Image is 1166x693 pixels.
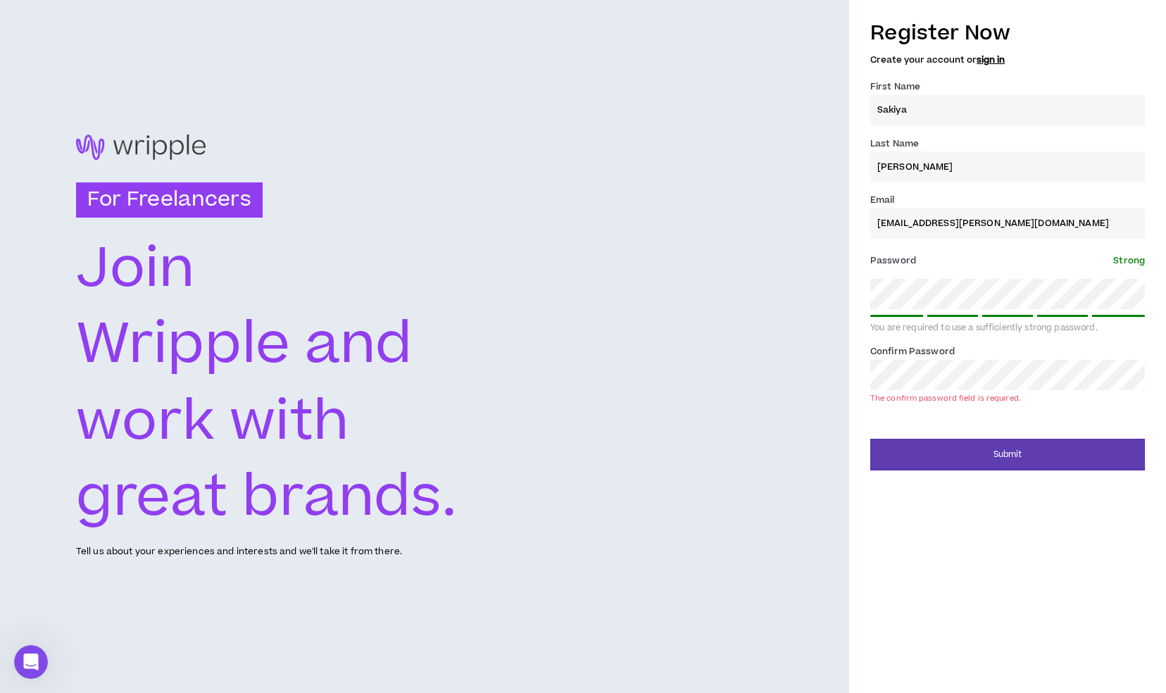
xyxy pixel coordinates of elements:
[870,151,1145,182] input: Last name
[870,323,1145,334] div: You are required to use a sufficiently strong password.
[870,393,1021,404] div: The confirm password field is required.
[76,306,413,385] text: Wripple and
[870,439,1145,470] button: Submit
[870,254,916,267] span: Password
[870,75,920,98] label: First Name
[76,545,402,558] p: Tell us about your experiences and interests and we'll take it from there.
[1113,254,1145,267] span: Strong
[870,340,955,363] label: Confirm Password
[870,18,1145,48] h3: Register Now
[870,132,919,155] label: Last Name
[870,189,895,211] label: Email
[870,95,1145,125] input: First name
[977,54,1005,66] a: sign in
[76,382,351,461] text: work with
[76,458,457,538] text: great brands.
[870,55,1145,65] h5: Create your account or
[76,182,263,218] h3: For Freelancers
[14,645,48,679] iframe: Intercom live chat
[76,229,195,308] text: Join
[870,208,1145,239] input: Enter Email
